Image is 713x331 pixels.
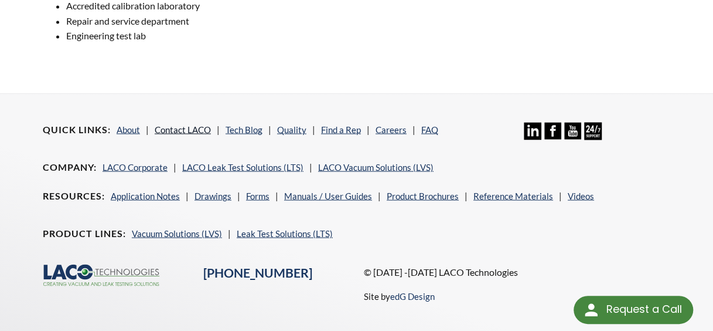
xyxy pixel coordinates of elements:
[237,228,333,238] a: Leak Test Solutions (LTS)
[43,190,105,202] h4: Resources
[387,190,459,201] a: Product Brochures
[568,190,594,201] a: Videos
[43,123,111,136] h4: Quick Links
[584,131,601,141] a: 24/7 Support
[132,228,222,238] a: Vacuum Solutions (LVS)
[43,161,97,173] h4: Company
[246,190,269,201] a: Forms
[321,124,361,134] a: Find a Rep
[111,190,180,201] a: Application Notes
[103,161,168,172] a: LACO Corporate
[606,296,681,323] div: Request a Call
[226,124,262,134] a: Tech Blog
[473,190,553,201] a: Reference Materials
[203,265,312,280] a: [PHONE_NUMBER]
[284,190,372,201] a: Manuals / User Guides
[277,124,306,134] a: Quality
[66,13,350,29] li: Repair and service department
[574,296,693,324] div: Request a Call
[66,28,350,43] li: Engineering test lab
[421,124,438,134] a: FAQ
[390,291,435,301] a: edG Design
[318,161,434,172] a: LACO Vacuum Solutions (LVS)
[364,289,435,303] p: Site by
[155,124,211,134] a: Contact LACO
[182,161,303,172] a: LACO Leak Test Solutions (LTS)
[43,227,126,239] h4: Product Lines
[582,300,601,319] img: round button
[584,122,601,139] img: 24/7 Support Icon
[376,124,407,134] a: Careers
[195,190,231,201] a: Drawings
[117,124,140,134] a: About
[364,264,671,279] p: © [DATE] -[DATE] LACO Technologies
